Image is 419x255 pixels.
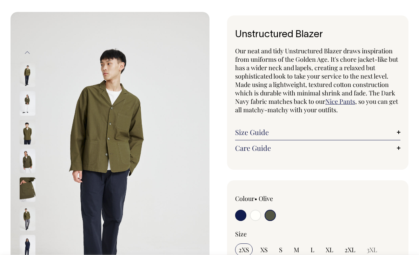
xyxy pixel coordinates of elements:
img: olive [20,120,35,145]
span: L [311,246,314,254]
img: olive [20,149,35,173]
span: 2XS [239,246,249,254]
span: , so you can get all matchy-matchy with your outfits. [235,97,398,114]
img: olive [20,206,35,231]
span: S [279,246,282,254]
span: • [254,194,257,203]
a: Care Guide [235,144,400,152]
img: olive [20,62,35,87]
span: Our neat and tidy Unstructured Blazer draws inspiration from uniforms of the Golden Age. It's cho... [235,47,398,106]
label: Olive [259,194,273,203]
span: 2XL [345,246,355,254]
a: Nice Pants [325,97,355,106]
h1: Unstructured Blazer [235,29,400,40]
span: XS [260,246,268,254]
img: olive [20,91,35,116]
img: olive [20,177,35,202]
div: Colour [235,194,301,203]
a: Size Guide [235,128,400,136]
span: M [294,246,299,254]
span: 3XL [367,246,377,254]
span: XL [326,246,333,254]
div: Size [235,230,400,238]
button: Previous [22,45,33,60]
